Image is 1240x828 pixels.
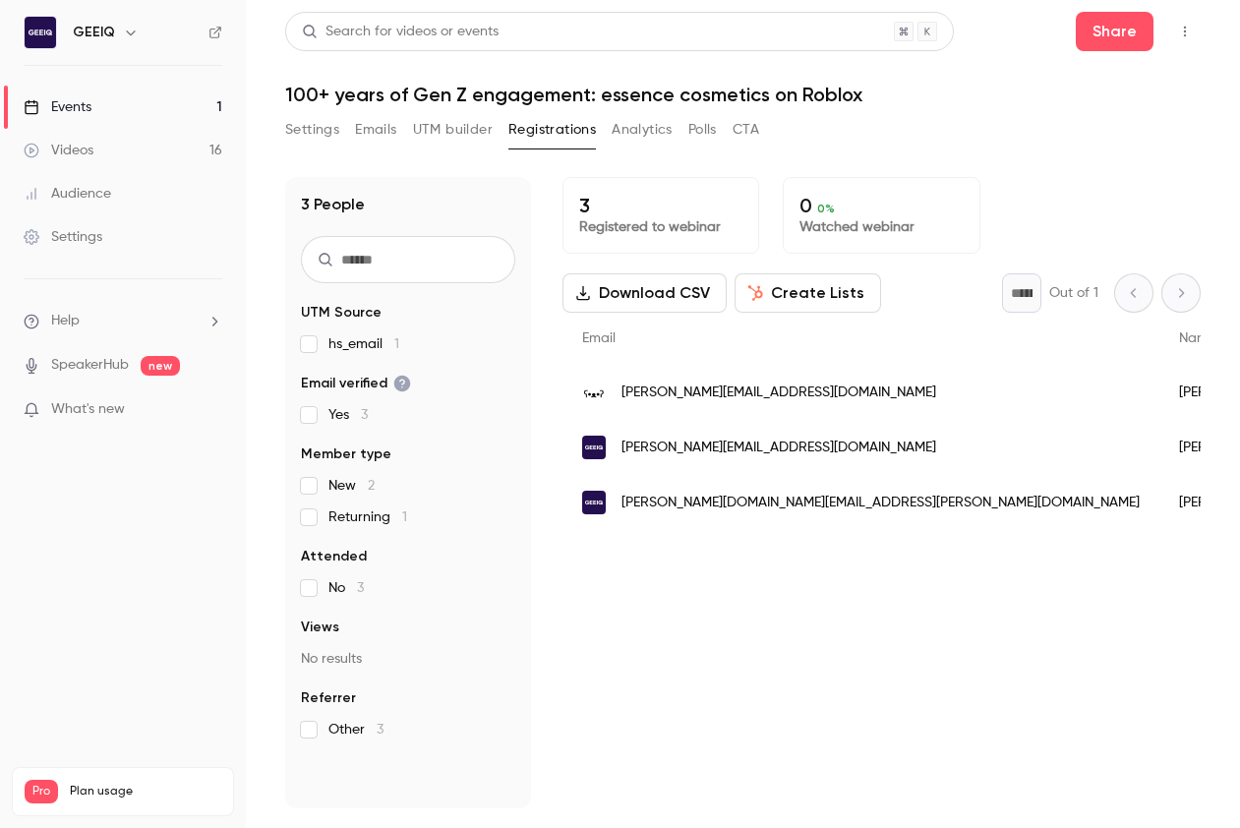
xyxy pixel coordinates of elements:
span: hs_email [328,334,399,354]
h1: 3 People [301,193,365,216]
span: 0 % [817,202,835,215]
span: 1 [402,510,407,524]
button: Settings [285,114,339,146]
span: Returning [328,507,407,527]
p: Out of 1 [1049,283,1098,303]
span: 3 [361,408,368,422]
button: UTM builder [413,114,493,146]
p: 3 [579,194,742,217]
span: Plan usage [70,784,221,799]
span: Views [301,618,339,637]
div: Settings [24,227,102,247]
div: Events [24,97,91,117]
span: Member type [301,444,391,464]
span: [PERSON_NAME][EMAIL_ADDRESS][DOMAIN_NAME] [621,438,936,458]
span: Email verified [301,374,411,393]
span: Other [328,720,384,739]
img: geeiq.com [582,491,606,514]
span: Pro [25,780,58,803]
span: No [328,578,364,598]
button: Analytics [612,114,673,146]
div: Videos [24,141,93,160]
span: UTM Source [301,303,382,323]
span: new [141,356,180,376]
h6: GEEIQ [73,23,115,42]
p: Registered to webinar [579,217,742,237]
button: Registrations [508,114,596,146]
button: Share [1076,12,1153,51]
img: GEEIQ [25,17,56,48]
div: Audience [24,184,111,204]
li: help-dropdown-opener [24,311,222,331]
h1: 100+ years of Gen Z engagement: essence cosmetics on Roblox [285,83,1201,106]
span: New [328,476,375,496]
p: Watched webinar [799,217,963,237]
section: facet-groups [301,303,515,739]
span: What's new [51,399,125,420]
p: No results [301,649,515,669]
button: Create Lists [735,273,881,313]
span: Email [582,331,616,345]
span: 3 [377,723,384,737]
span: Attended [301,547,367,566]
img: geeiq.com [582,436,606,459]
span: Help [51,311,80,331]
button: Polls [688,114,717,146]
span: Referrer [301,688,356,708]
button: CTA [733,114,759,146]
span: 2 [368,479,375,493]
span: Yes [328,405,368,425]
button: Emails [355,114,396,146]
a: SpeakerHub [51,355,129,376]
div: Search for videos or events [302,22,499,42]
span: 3 [357,581,364,595]
span: Name [1179,331,1216,345]
span: [PERSON_NAME][DOMAIN_NAME][EMAIL_ADDRESS][PERSON_NAME][DOMAIN_NAME] [621,493,1140,513]
button: Download CSV [562,273,727,313]
p: 0 [799,194,963,217]
img: seantaylor.work [582,382,606,404]
span: 1 [394,337,399,351]
span: [PERSON_NAME][EMAIL_ADDRESS][DOMAIN_NAME] [621,383,936,403]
